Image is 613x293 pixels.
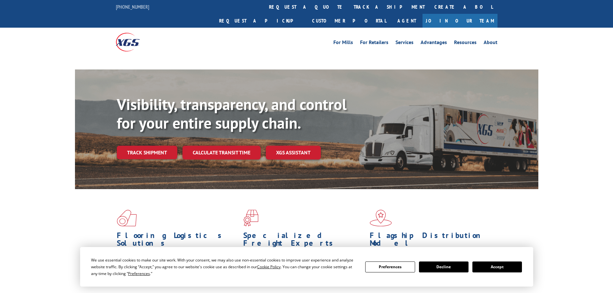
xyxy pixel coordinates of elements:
[391,14,423,28] a: Agent
[117,94,347,133] b: Visibility, transparency, and control for your entire supply chain.
[333,40,353,47] a: For Mills
[117,146,177,159] a: Track shipment
[182,146,261,160] a: Calculate transit time
[423,14,497,28] a: Join Our Team
[472,261,522,272] button: Accept
[128,271,150,276] span: Preferences
[243,232,365,250] h1: Specialized Freight Experts
[454,40,477,47] a: Resources
[370,232,491,250] h1: Flagship Distribution Model
[91,257,358,277] div: We use essential cookies to make our site work. With your consent, we may also use non-essential ...
[266,146,321,160] a: XGS ASSISTANT
[421,40,447,47] a: Advantages
[257,264,281,270] span: Cookie Policy
[395,40,413,47] a: Services
[370,210,392,226] img: xgs-icon-flagship-distribution-model-red
[365,261,415,272] button: Preferences
[117,210,137,226] img: xgs-icon-total-supply-chain-intelligence-red
[419,261,469,272] button: Decline
[484,40,497,47] a: About
[360,40,388,47] a: For Retailers
[116,4,149,10] a: [PHONE_NUMBER]
[243,210,258,226] img: xgs-icon-focused-on-flooring-red
[80,247,533,287] div: Cookie Consent Prompt
[214,14,307,28] a: Request a pickup
[117,232,238,250] h1: Flooring Logistics Solutions
[307,14,391,28] a: Customer Portal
